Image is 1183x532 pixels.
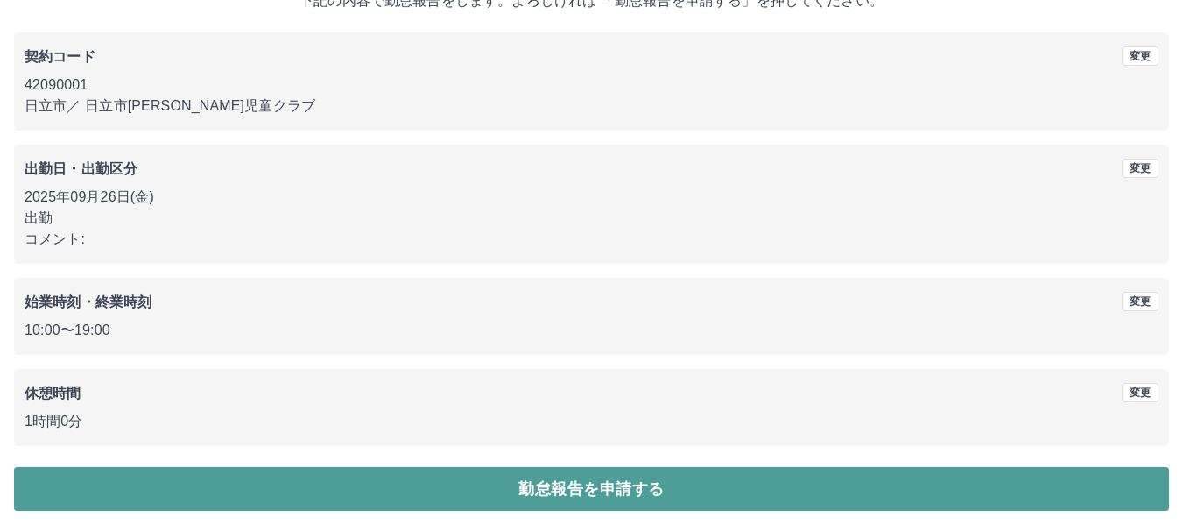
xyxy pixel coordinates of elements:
p: 日立市 ／ 日立市[PERSON_NAME]児童クラブ [25,96,1158,117]
p: 10:00 〜 19:00 [25,320,1158,341]
b: 契約コード [25,49,95,64]
button: 変更 [1122,46,1158,66]
b: 休憩時間 [25,386,81,401]
button: 勤怠報告を申請する [14,467,1169,511]
p: 出勤 [25,208,1158,229]
button: 変更 [1122,383,1158,402]
p: 42090001 [25,74,1158,96]
p: コメント: [25,229,1158,250]
p: 2025年09月26日(金) [25,187,1158,208]
b: 始業時刻・終業時刻 [25,294,151,309]
button: 変更 [1122,292,1158,311]
b: 出勤日・出勤区分 [25,161,137,176]
button: 変更 [1122,159,1158,178]
p: 1時間0分 [25,411,1158,432]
